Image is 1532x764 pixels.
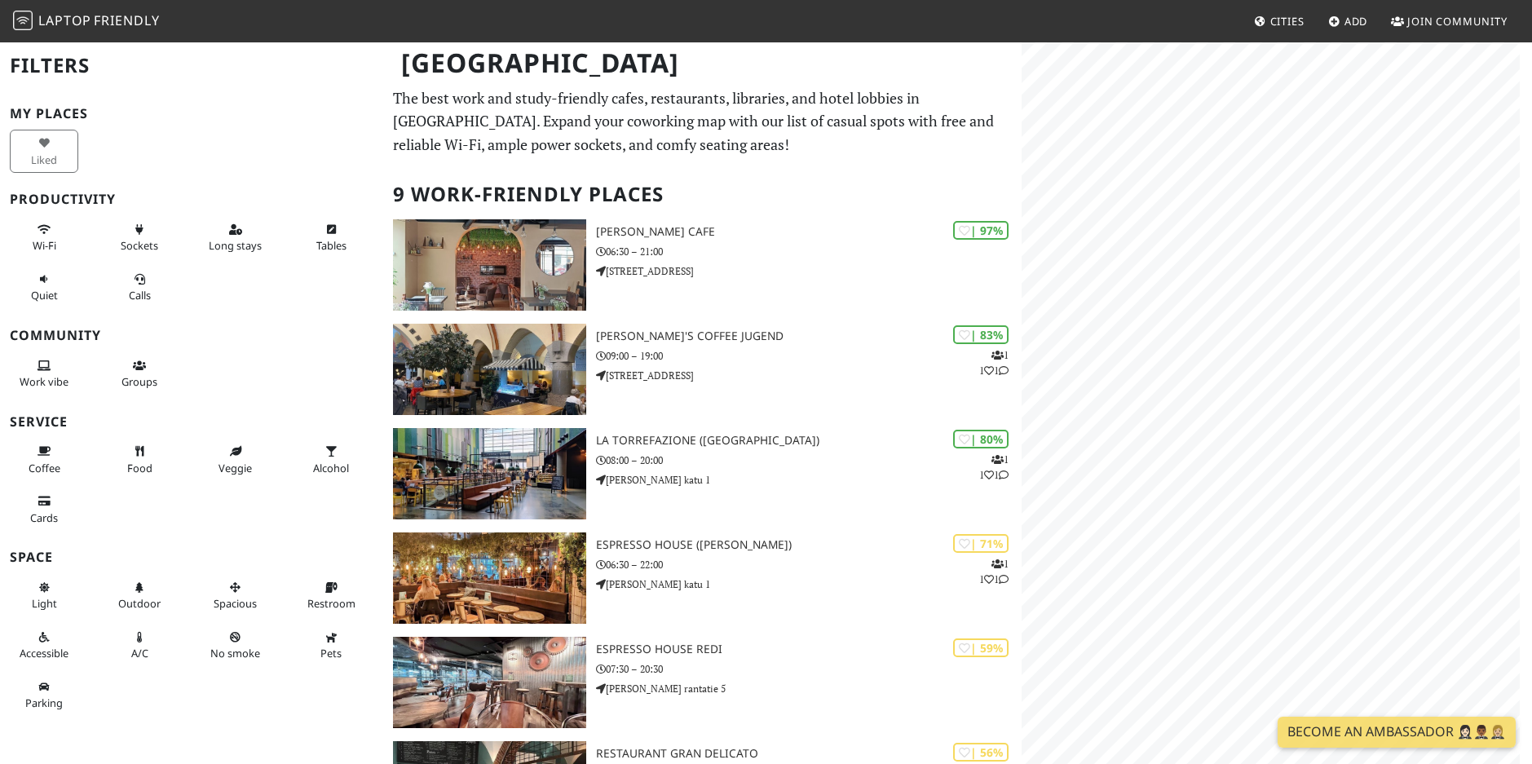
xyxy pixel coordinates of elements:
span: People working [20,374,68,389]
span: Outdoor area [118,596,161,611]
a: Ziara's Cafe | 97% [PERSON_NAME] Cafe 06:30 – 21:00 [STREET_ADDRESS] [383,219,1022,311]
a: Espresso House REDI | 59% Espresso House REDI 07:30 – 20:30 [PERSON_NAME] rantatie 5 [383,637,1022,728]
h3: [PERSON_NAME] Cafe [596,225,1022,239]
span: Cities [1270,14,1305,29]
button: Groups [105,352,174,395]
button: Veggie [201,438,270,481]
div: | 59% [953,638,1009,657]
span: Group tables [121,374,157,389]
button: A/C [105,624,174,667]
p: [STREET_ADDRESS] [596,263,1022,279]
div: | 80% [953,430,1009,448]
button: Pets [297,624,365,667]
span: Laptop [38,11,91,29]
span: Power sockets [121,238,158,253]
img: Robert's Coffee Jugend [393,324,586,415]
button: Wi-Fi [10,216,78,259]
h3: Espresso House REDI [596,643,1022,656]
span: Friendly [94,11,159,29]
span: Alcohol [313,461,349,475]
h3: Service [10,414,373,430]
p: [PERSON_NAME] katu 1 [596,576,1022,592]
button: Coffee [10,438,78,481]
span: Video/audio calls [129,288,151,303]
span: Add [1344,14,1368,29]
div: | 97% [953,221,1009,240]
button: Tables [297,216,365,259]
img: LaptopFriendly [13,11,33,30]
p: 06:30 – 21:00 [596,244,1022,259]
h1: [GEOGRAPHIC_DATA] [388,41,1018,86]
span: Join Community [1407,14,1508,29]
a: Become an Ambassador 🤵🏻‍♀️🤵🏾‍♂️🤵🏼‍♀️ [1278,717,1516,748]
button: Outdoor [105,574,174,617]
span: Natural light [32,596,57,611]
span: Accessible [20,646,68,660]
img: La Torrefazione (Kamppi) [393,428,586,519]
button: Calls [105,266,174,309]
p: 06:30 – 22:00 [596,557,1022,572]
a: Join Community [1384,7,1514,36]
button: Cards [10,488,78,531]
span: Spacious [214,596,257,611]
h2: 9 Work-Friendly Places [393,170,1012,219]
p: 1 1 1 [979,452,1009,483]
button: Food [105,438,174,481]
h3: Restaurant Gran Delicato [596,747,1022,761]
p: The best work and study-friendly cafes, restaurants, libraries, and hotel lobbies in [GEOGRAPHIC_... [393,86,1012,157]
span: Quiet [31,288,58,303]
p: 1 1 1 [979,556,1009,587]
span: Food [127,461,152,475]
span: Stable Wi-Fi [33,238,56,253]
span: Smoke free [210,646,260,660]
button: Work vibe [10,352,78,395]
img: Espresso House (Kamppi) [393,532,586,624]
p: 08:00 – 20:00 [596,453,1022,468]
div: | 56% [953,743,1009,762]
button: Sockets [105,216,174,259]
p: [STREET_ADDRESS] [596,368,1022,383]
a: Cities [1247,7,1311,36]
img: Ziara's Cafe [393,219,586,311]
button: Accessible [10,624,78,667]
h2: Filters [10,41,373,91]
a: Espresso House (Kamppi) | 71% 111 Espresso House ([PERSON_NAME]) 06:30 – 22:00 [PERSON_NAME] katu 1 [383,532,1022,624]
p: 09:00 – 19:00 [596,348,1022,364]
h3: Productivity [10,192,373,207]
p: [PERSON_NAME] katu 1 [596,472,1022,488]
button: Spacious [201,574,270,617]
h3: [PERSON_NAME]'s Coffee Jugend [596,329,1022,343]
span: Air conditioned [131,646,148,660]
button: No smoke [201,624,270,667]
span: Credit cards [30,510,58,525]
a: Add [1322,7,1375,36]
span: Veggie [219,461,252,475]
a: LaptopFriendly LaptopFriendly [13,7,160,36]
div: | 83% [953,325,1009,344]
p: [PERSON_NAME] rantatie 5 [596,681,1022,696]
h3: My Places [10,106,373,121]
span: Coffee [29,461,60,475]
p: 1 1 1 [979,347,1009,378]
h3: Espresso House ([PERSON_NAME]) [596,538,1022,552]
span: Work-friendly tables [316,238,347,253]
button: Alcohol [297,438,365,481]
button: Restroom [297,574,365,617]
span: Long stays [209,238,262,253]
span: Pet friendly [320,646,342,660]
p: 07:30 – 20:30 [596,661,1022,677]
button: Quiet [10,266,78,309]
a: Robert's Coffee Jugend | 83% 111 [PERSON_NAME]'s Coffee Jugend 09:00 – 19:00 [STREET_ADDRESS] [383,324,1022,415]
button: Parking [10,673,78,717]
h3: Space [10,550,373,565]
span: Restroom [307,596,355,611]
a: La Torrefazione (Kamppi) | 80% 111 La Torrefazione ([GEOGRAPHIC_DATA]) 08:00 – 20:00 [PERSON_NAME... [383,428,1022,519]
h3: Community [10,328,373,343]
h3: La Torrefazione ([GEOGRAPHIC_DATA]) [596,434,1022,448]
div: | 71% [953,534,1009,553]
img: Espresso House REDI [393,637,586,728]
button: Long stays [201,216,270,259]
button: Light [10,574,78,617]
span: Parking [25,696,63,710]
